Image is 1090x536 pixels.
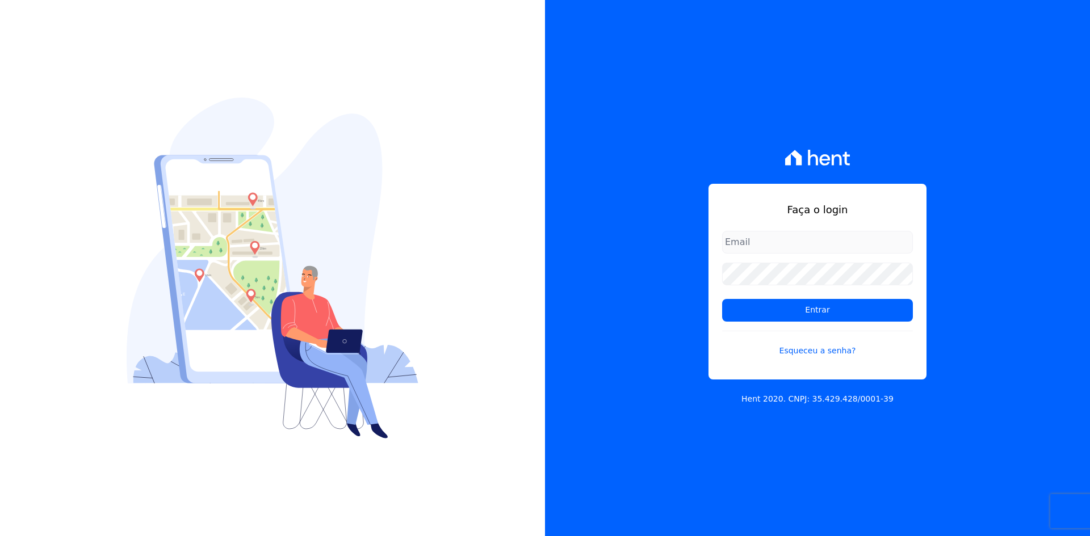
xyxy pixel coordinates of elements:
input: Email [722,231,913,254]
h1: Faça o login [722,202,913,217]
input: Entrar [722,299,913,322]
a: Esqueceu a senha? [722,331,913,357]
p: Hent 2020. CNPJ: 35.429.428/0001-39 [741,393,894,405]
img: Login [127,98,418,438]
